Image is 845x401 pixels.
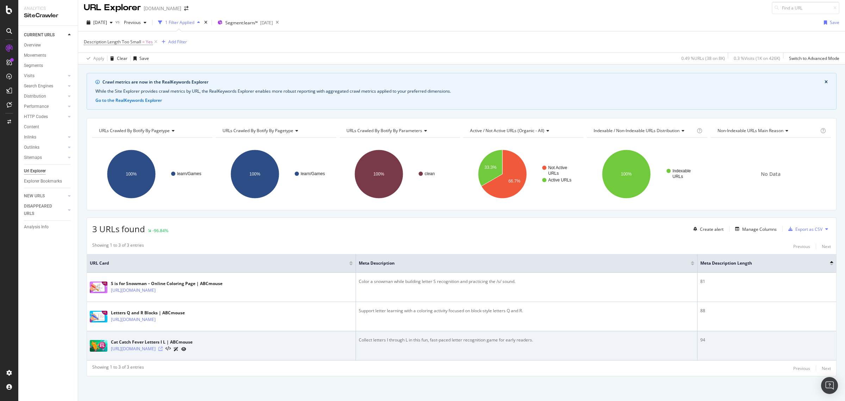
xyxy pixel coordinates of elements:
[621,172,632,177] text: 100%
[92,242,144,251] div: Showing 1 to 3 of 3 entries
[260,20,273,26] div: [DATE]
[24,31,55,39] div: CURRENT URLS
[24,223,73,231] a: Analysis Info
[700,278,833,285] div: 81
[146,37,153,47] span: Yes
[93,19,107,25] span: 2025 Oct. 12th
[24,178,62,185] div: Explorer Bookmarks
[111,287,156,294] a: [URL][DOMAIN_NAME]
[24,144,66,151] a: Outlinks
[155,17,203,28] button: 1 Filter Applied
[142,39,145,45] span: =
[24,144,39,151] div: Outlinks
[152,228,168,234] div: -96.84%
[24,52,46,59] div: Movements
[159,38,187,46] button: Add Filter
[700,226,724,232] div: Create alert
[734,55,780,61] div: 0.3 % Visits ( 1K on 426K )
[469,125,577,136] h4: Active / Not Active URLs
[111,316,156,323] a: [URL][DOMAIN_NAME]
[548,171,559,176] text: URLs
[24,42,73,49] a: Overview
[484,165,496,170] text: 33.3%
[24,82,53,90] div: Search Engines
[672,168,691,173] text: Indexable
[587,143,707,205] svg: A chart.
[672,174,683,179] text: URLs
[785,223,822,235] button: Export as CSV
[822,243,831,249] div: Next
[215,17,273,28] button: Segment:learn/*[DATE]
[84,53,104,64] button: Apply
[24,154,42,161] div: Sitemaps
[24,203,60,217] div: DISAPPEARED URLS
[95,88,828,94] div: While the Site Explorer provides crawl metrics by URL, the RealKeywords Explorer enables more rob...
[139,55,149,61] div: Save
[793,365,810,371] div: Previous
[24,42,41,49] div: Overview
[700,308,833,314] div: 88
[24,72,66,80] a: Visits
[470,128,544,134] span: Active / Not Active URLs (organic - all)
[24,93,46,100] div: Distribution
[111,310,186,316] div: Letters Q and R Blocks | ABCmouse
[102,79,825,85] div: Crawl metrics are now in the RealKeywords Explorer
[24,93,66,100] a: Distribution
[463,143,582,205] svg: A chart.
[221,125,330,136] h4: URLs Crawled By Botify By pagetype
[84,39,141,45] span: Description Length Too Small
[359,278,694,285] div: Color a snowman while building letter S recognition and practicing the /s/ sound.
[24,203,66,217] a: DISAPPEARED URLS
[359,260,680,266] span: Meta Description
[830,19,839,25] div: Save
[92,364,144,372] div: Showing 1 to 3 of 3 entries
[90,260,348,266] span: URL Card
[24,113,48,121] div: HTTP Codes
[345,125,453,136] h4: URLs Crawled By Botify By parameters
[594,128,680,134] span: Indexable / Non-Indexable URLs distribution
[24,134,66,141] a: Inlinks
[87,73,837,110] div: info banner
[90,282,107,293] img: main image
[24,12,72,20] div: SiteCrawler
[24,62,43,69] div: Segments
[181,345,186,353] a: URL Inspection
[95,97,162,104] button: Go to the RealKeywords Explorer
[98,125,206,136] h4: URLs Crawled By Botify By pagetype
[92,143,211,205] div: A chart.
[24,82,66,90] a: Search Engines
[822,365,831,371] div: Next
[168,39,187,45] div: Add Filter
[174,345,179,353] a: AI Url Details
[111,280,223,287] div: S is for Snowman – Online Coloring Page | ABCmouse
[111,345,156,352] a: [URL][DOMAIN_NAME]
[346,128,422,134] span: URLs Crawled By Botify By parameters
[340,143,459,205] svg: A chart.
[131,53,149,64] button: Save
[216,143,335,205] svg: A chart.
[223,128,293,134] span: URLs Crawled By Botify By pagetype
[821,17,839,28] button: Save
[158,347,163,351] a: Visit Online Page
[90,311,107,322] img: main image
[795,226,822,232] div: Export as CSV
[24,31,66,39] a: CURRENT URLS
[24,72,35,80] div: Visits
[772,2,839,14] input: Find a URL
[24,192,45,200] div: NEW URLS
[24,178,73,185] a: Explorer Bookmarks
[24,167,46,175] div: Url Explorer
[24,192,66,200] a: NEW URLS
[373,172,384,177] text: 100%
[93,55,104,61] div: Apply
[177,171,201,176] text: learn/Games
[92,223,145,235] span: 3 URLs found
[793,243,810,249] div: Previous
[24,113,66,121] a: HTTP Codes
[548,165,567,170] text: Not Active
[716,125,819,136] h4: Non-Indexable URLs Main Reason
